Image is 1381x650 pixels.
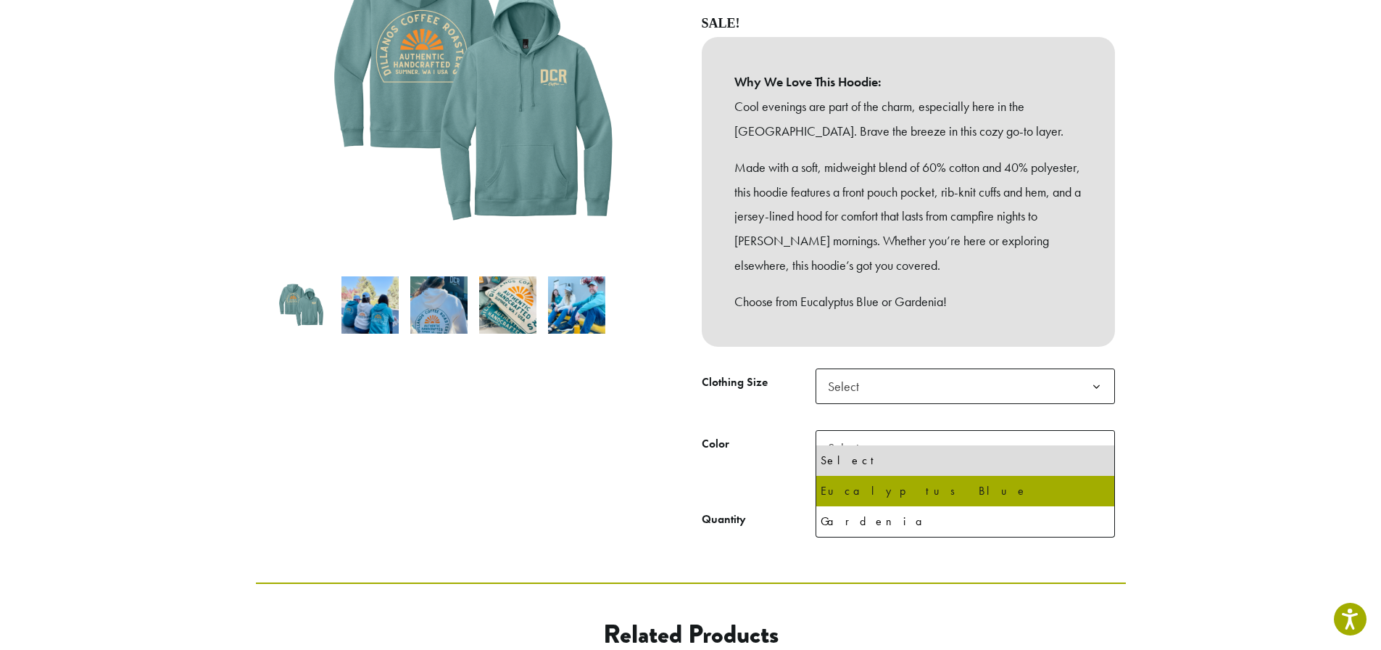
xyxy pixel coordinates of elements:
label: Clothing Size [702,372,816,393]
h4: SALE! [702,16,1115,32]
img: Golden Hour Hoodies - Image 3 [410,276,468,334]
span: Select [822,372,874,400]
span: Select [822,434,874,462]
img: Golden Hour Hoodies - Image 2 [341,276,399,334]
li: Select [816,445,1114,476]
img: Golden Hour Hoodies - Image 4 [479,276,536,334]
div: Eucalyptus Blue [821,480,1110,502]
div: Gardenia [821,511,1110,532]
img: Golden Hour Hoodies - Image 5 [548,276,605,334]
span: Select [816,369,1115,404]
b: Why We Love This Hoodie: [734,70,1082,94]
h2: Related products [373,619,1009,650]
p: Made with a soft, midweight blend of 60% cotton and 40% polyester, this hoodie features a front p... [734,155,1082,278]
div: Quantity [702,511,746,528]
p: Cool evenings are part of the charm, especially here in the [GEOGRAPHIC_DATA]. Brave the breeze i... [734,94,1082,144]
label: Color [702,434,816,455]
p: Choose from Eucalyptus Blue or Gardenia! [734,289,1082,314]
span: Select [816,430,1115,466]
img: Golden Hour Hoodies [273,276,330,334]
